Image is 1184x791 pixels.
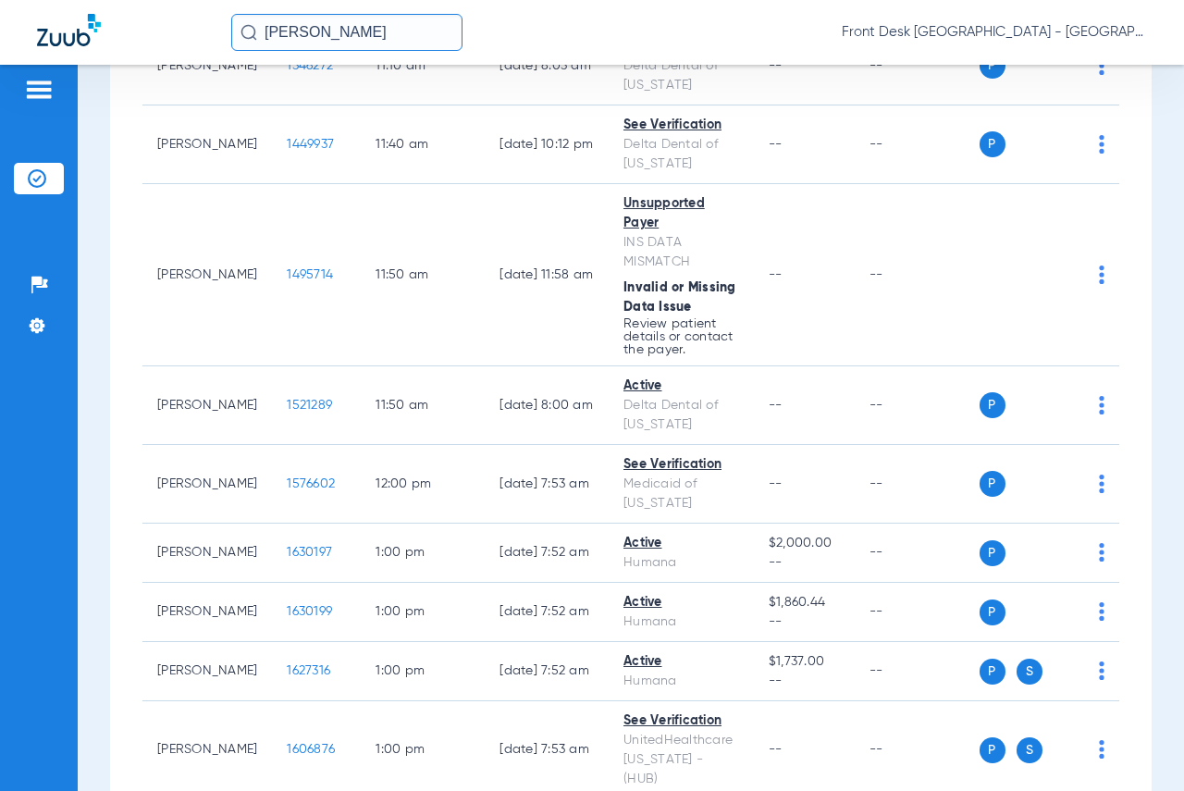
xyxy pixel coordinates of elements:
span: 1630199 [287,605,332,618]
div: Humana [623,612,739,632]
div: Humana [623,553,739,573]
div: Medicaid of [US_STATE] [623,475,739,513]
td: 1:00 PM [361,642,485,701]
img: group-dot-blue.svg [1099,602,1104,621]
span: 1449937 [287,138,334,151]
td: 1:00 PM [361,583,485,642]
span: $1,737.00 [769,652,840,672]
td: [PERSON_NAME] [142,445,272,524]
span: 1627316 [287,664,330,677]
td: [DATE] 7:52 AM [485,583,609,642]
td: -- [855,642,980,701]
td: -- [855,105,980,184]
div: Active [623,593,739,612]
img: Zuub Logo [37,14,101,46]
img: group-dot-blue.svg [1099,56,1104,75]
span: -- [769,268,783,281]
span: Front Desk [GEOGRAPHIC_DATA] - [GEOGRAPHIC_DATA] | My Community Dental Centers [842,23,1147,42]
span: 1521289 [287,399,332,412]
span: $2,000.00 [769,534,840,553]
img: group-dot-blue.svg [1099,475,1104,493]
span: P [980,737,1005,763]
div: Delta Dental of [US_STATE] [623,135,739,174]
td: [PERSON_NAME] [142,524,272,583]
div: See Verification [623,711,739,731]
span: $1,860.44 [769,593,840,612]
td: 11:40 AM [361,105,485,184]
span: -- [769,477,783,490]
span: -- [769,553,840,573]
span: P [980,471,1005,497]
span: -- [769,59,783,72]
td: 11:10 AM [361,27,485,105]
div: Unsupported Payer [623,194,739,233]
td: 1:00 PM [361,524,485,583]
td: -- [855,27,980,105]
img: group-dot-blue.svg [1099,135,1104,154]
td: 12:00 PM [361,445,485,524]
td: [PERSON_NAME] [142,105,272,184]
span: -- [769,612,840,632]
span: S [1017,737,1042,763]
iframe: Chat Widget [1091,702,1184,791]
span: 1495714 [287,268,333,281]
td: -- [855,366,980,445]
span: P [980,392,1005,418]
div: UnitedHealthcare [US_STATE] - (HUB) [623,731,739,789]
td: [DATE] 10:12 PM [485,105,609,184]
span: P [980,53,1005,79]
td: [DATE] 7:53 AM [485,445,609,524]
div: Delta Dental of [US_STATE] [623,56,739,95]
img: group-dot-blue.svg [1099,661,1104,680]
td: -- [855,184,980,366]
span: 1576602 [287,477,335,490]
td: [DATE] 7:52 AM [485,524,609,583]
span: -- [769,672,840,691]
img: hamburger-icon [24,79,54,101]
div: INS DATA MISMATCH [623,233,739,272]
span: -- [769,138,783,151]
img: Search Icon [240,24,257,41]
span: -- [769,399,783,412]
td: [PERSON_NAME] [142,27,272,105]
td: [PERSON_NAME] [142,642,272,701]
td: -- [855,445,980,524]
span: Invalid or Missing Data Issue [623,281,736,314]
span: P [980,131,1005,157]
div: Active [623,534,739,553]
td: [DATE] 8:00 AM [485,366,609,445]
td: [DATE] 7:52 AM [485,642,609,701]
p: Review patient details or contact the payer. [623,317,739,356]
span: 1346272 [287,59,333,72]
img: group-dot-blue.svg [1099,266,1104,284]
td: [PERSON_NAME] [142,583,272,642]
span: -- [769,743,783,756]
span: P [980,599,1005,625]
img: group-dot-blue.svg [1099,396,1104,414]
img: group-dot-blue.svg [1099,543,1104,562]
td: [DATE] 11:58 AM [485,184,609,366]
span: S [1017,659,1042,685]
td: -- [855,524,980,583]
div: See Verification [623,116,739,135]
div: Humana [623,672,739,691]
span: 1630197 [287,546,332,559]
td: [PERSON_NAME] [142,184,272,366]
td: 11:50 AM [361,366,485,445]
div: Active [623,652,739,672]
span: P [980,659,1005,685]
div: Delta Dental of [US_STATE] [623,396,739,435]
td: [PERSON_NAME] [142,366,272,445]
td: -- [855,583,980,642]
div: Active [623,377,739,396]
span: P [980,540,1005,566]
span: 1606876 [287,743,335,756]
div: See Verification [623,455,739,475]
td: 11:50 AM [361,184,485,366]
input: Search for patients [231,14,462,51]
td: [DATE] 8:03 AM [485,27,609,105]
